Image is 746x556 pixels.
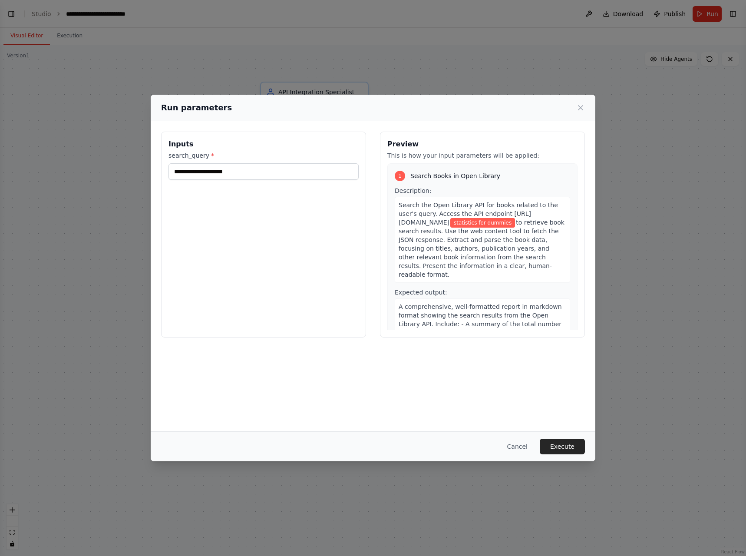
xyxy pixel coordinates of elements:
button: Execute [540,439,585,454]
p: This is how your input parameters will be applied: [387,151,578,160]
span: Expected output: [395,289,447,296]
button: Cancel [500,439,535,454]
h2: Run parameters [161,102,232,114]
span: Search the Open Library API for books related to the user's query. Access the API endpoint [URL][... [399,202,558,226]
span: Search Books in Open Library [410,172,500,180]
span: A comprehensive, well-formatted report in markdown format showing the search results from the Ope... [399,303,565,362]
label: search_query [168,151,359,160]
h3: Inputs [168,139,359,149]
span: to retrieve book search results. Use the web content tool to fetch the JSON response. Extract and... [399,219,564,278]
span: Variable: search_query [450,218,515,228]
span: Description: [395,187,431,194]
div: 1 [395,171,405,181]
h3: Preview [387,139,578,149]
